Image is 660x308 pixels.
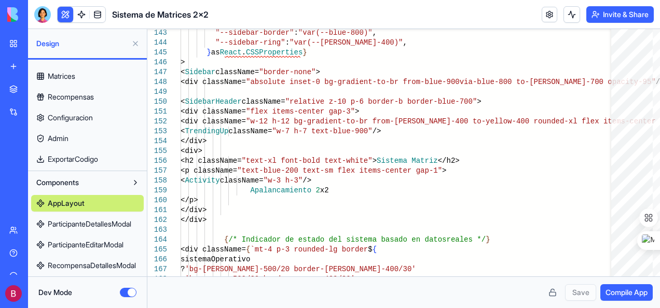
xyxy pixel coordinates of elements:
span: { [224,235,228,244]
button: Invite & Share [586,6,654,23]
div: 165 [147,245,167,255]
span: { [246,245,250,254]
span: React [220,48,242,57]
div: 158 [147,176,167,186]
span: RecompensaDetallesModal [48,260,136,271]
span: { [373,245,377,254]
span: "var(--blue-800)" [298,29,373,37]
div: 143 [147,28,167,38]
span: <h2 className= [181,157,242,165]
div: 144 [147,38,167,48]
span: ParticipanteDetallesModal [48,219,131,229]
button: Compile App [600,284,653,301]
div: 163 [147,225,167,235]
span: ? [181,265,185,273]
span: } [486,235,490,244]
span: < [181,68,185,76]
span: Configuracion [48,113,93,123]
span: </div> [181,137,207,145]
span: : [294,29,298,37]
span: } [207,48,211,57]
div: 153 [147,127,167,136]
a: Admin [31,130,144,147]
div: 159 [147,186,167,195]
div: 156 [147,156,167,166]
div: 166 [147,255,167,264]
span: Sistema [377,157,407,165]
span: : [181,275,185,283]
span: <div className= [181,245,246,254]
div: 152 [147,117,167,127]
a: Configuracion [31,109,144,126]
span: > [181,58,185,66]
span: className= [215,68,259,76]
a: RecompensaDetallesModal [31,257,144,274]
span: CSSProperties [246,48,302,57]
div: 160 [147,195,167,205]
span: , [403,38,407,47]
span: 2 [315,186,320,194]
span: reales */ [447,235,486,244]
span: "--sidebar-border" [215,29,294,37]
div: 164 [147,235,167,245]
span: > [442,166,446,175]
span: <div> [181,147,202,155]
img: ACg8ocISMEiQCLcJ71frT0EY_71VzGzDgFW27OOKDRUYqcdF0T-PMQ=s96-c [5,285,22,302]
span: `mt-4 p-3 rounded-lg border [250,245,368,254]
span: SidebarHeader [185,97,241,106]
span: < [181,127,185,135]
span: Design [36,38,127,49]
div: 150 [147,97,167,107]
div: 162 [147,215,167,225]
a: AppLayout [31,195,144,212]
span: > [477,97,481,106]
div: 151 [147,107,167,117]
span: Recompensas [48,92,94,102]
span: /* Indicador de estado del sistema basado en datos [228,235,446,244]
span: "w-7 h-7 text-blue-900" [272,127,372,135]
span: < [181,176,185,185]
a: Matrices [31,68,144,85]
span: TrendingUp [185,127,228,135]
span: , [373,29,377,37]
span: className= [242,97,285,106]
span: Activity [185,176,219,185]
div: 168 [147,274,167,284]
span: "relative z-10 p-6 border-b border-blue-700" [285,97,477,106]
span: Admin [48,133,68,144]
span: $ [368,245,372,254]
span: > [355,107,359,116]
span: > [373,157,377,165]
span: </div> [181,206,207,214]
span: } [302,48,307,57]
div: 148 [147,77,167,87]
span: "text-blue-200 text-sm flex items-center gap-1" [237,166,442,175]
div: 167 [147,264,167,274]
span: . [242,48,246,57]
span: </div> [181,216,207,224]
span: "text-xl font-bold text-white" [242,157,373,165]
div: 149 [147,87,167,97]
span: <div className= [181,107,246,116]
div: 154 [147,136,167,146]
div: 147 [147,67,167,77]
span: "absolute inset-0 bg-gradient-to-br from-blue-900 [246,78,460,86]
span: <p className= [181,166,237,175]
label: Dev Mode [38,287,72,298]
span: className= [220,176,264,185]
span: <div className= [181,78,246,86]
span: x2 [320,186,329,194]
span: </h2> [438,157,460,165]
span: "w-12 h-12 bg-gradient-to-br from-[PERSON_NAME]-400 to-yel [246,117,499,125]
div: 155 [147,146,167,156]
span: "var(--[PERSON_NAME]-400)" [290,38,403,47]
div: 146 [147,58,167,67]
span: "w-3 h-3" [264,176,303,185]
a: ParticipanteEditarModal [31,236,144,253]
span: 'bg-orange-500/20 border-orange-400/30' [185,275,355,283]
span: as [211,48,220,57]
span: </p> [181,196,198,204]
span: /> [302,176,311,185]
span: /> [373,127,381,135]
span: "border-none" [259,68,315,76]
